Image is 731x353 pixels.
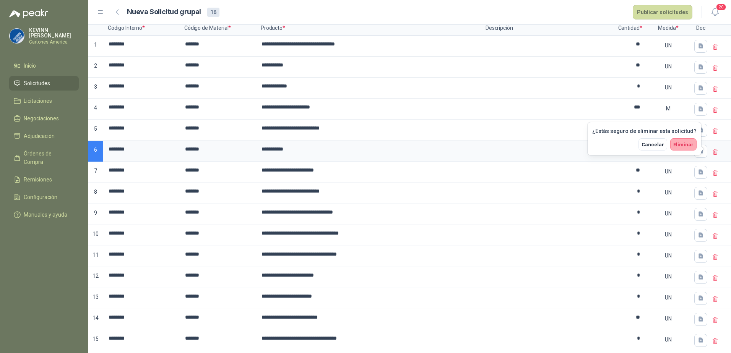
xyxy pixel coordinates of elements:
[88,225,103,246] p: 10
[646,310,690,327] div: UN
[9,94,79,108] a: Licitaciones
[670,138,697,151] button: Eliminar
[691,21,710,36] p: Doc
[673,142,694,147] span: Eliminar
[646,247,690,264] div: UN
[646,121,690,138] div: UN
[88,36,103,57] p: 1
[24,175,52,184] span: Remisiones
[481,21,615,36] p: Descripción
[24,79,50,87] span: Solicitudes
[207,8,219,17] div: 16
[642,142,664,147] span: Cancelar
[88,267,103,288] p: 12
[88,99,103,120] p: 4
[29,28,79,38] p: KEVINN [PERSON_NAME]
[9,172,79,187] a: Remisiones
[88,162,103,183] p: 7
[646,100,690,117] div: M
[716,3,726,11] span: 20
[9,76,79,91] a: Solicitudes
[646,37,690,54] div: UN
[10,29,24,43] img: Company Logo
[88,204,103,225] p: 9
[180,21,256,36] p: Código de Material
[633,5,692,19] button: Publicar solicitudes
[24,193,57,201] span: Configuración
[88,78,103,99] p: 3
[9,207,79,222] a: Manuales y ayuda
[24,62,36,70] span: Inicio
[645,21,691,36] p: Medida
[708,5,722,19] button: 20
[103,21,180,36] p: Código Interno
[88,288,103,309] p: 13
[646,58,690,75] div: UN
[88,141,103,162] p: 6
[88,183,103,204] p: 8
[88,120,103,141] p: 5
[9,146,79,169] a: Órdenes de Compra
[9,111,79,126] a: Negociaciones
[9,190,79,204] a: Configuración
[615,21,645,36] p: Cantidad
[24,149,71,166] span: Órdenes de Compra
[88,330,103,351] p: 15
[646,163,690,180] div: UN
[9,58,79,73] a: Inicio
[646,268,690,285] div: UN
[646,184,690,201] div: UN
[24,114,59,123] span: Negociaciones
[88,57,103,78] p: 2
[88,246,103,267] p: 11
[9,9,48,18] img: Logo peakr
[24,211,67,219] span: Manuales y ayuda
[646,79,690,96] div: UN
[88,309,103,330] p: 14
[24,97,52,105] span: Licitaciones
[127,6,201,18] h2: Nueva Solicitud grupal
[638,138,667,151] button: Cancelar
[646,226,690,243] div: UN
[24,132,55,140] span: Adjudicación
[9,129,79,143] a: Adjudicación
[592,127,697,135] div: ¿Estás seguro de eliminar esta solicitud?
[646,289,690,306] div: UN
[646,331,690,348] div: UN
[646,205,690,222] div: UN
[29,40,79,44] p: Cartones America
[256,21,481,36] p: Producto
